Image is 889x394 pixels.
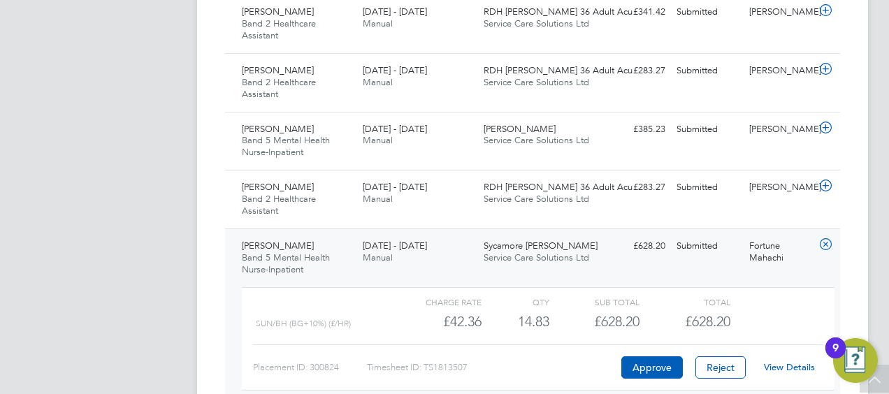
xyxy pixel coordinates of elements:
div: QTY [482,293,549,310]
span: Band 5 Mental Health Nurse-Inpatient [242,134,330,158]
div: [PERSON_NAME] [744,59,816,82]
div: 14.83 [482,310,549,333]
span: [DATE] - [DATE] [363,123,427,135]
span: RDH [PERSON_NAME] 36 Adult Acu… [484,6,642,17]
button: Approve [621,356,683,379]
div: Submitted [671,118,744,141]
span: Sun/BH (BG+10%) (£/HR) [256,319,351,328]
span: Service Care Solutions Ltd [484,76,589,88]
span: [PERSON_NAME] [242,240,314,251]
span: Manual [363,17,393,29]
div: 9 [832,348,839,366]
div: [PERSON_NAME] [744,1,816,24]
span: Manual [363,193,393,205]
div: [PERSON_NAME] [744,176,816,199]
div: [PERSON_NAME] [744,118,816,141]
span: Band 2 Healthcare Assistant [242,76,316,100]
span: [PERSON_NAME] [484,123,556,135]
div: Submitted [671,176,744,199]
div: Submitted [671,59,744,82]
span: Band 2 Healthcare Assistant [242,193,316,217]
div: Total [639,293,730,310]
span: £628.20 [685,313,730,330]
span: [PERSON_NAME] [242,6,314,17]
span: Service Care Solutions Ltd [484,134,589,146]
span: RDH [PERSON_NAME] 36 Adult Acu… [484,181,642,193]
span: [PERSON_NAME] [242,181,314,193]
span: [PERSON_NAME] [242,123,314,135]
span: RDH [PERSON_NAME] 36 Adult Acu… [484,64,642,76]
div: Submitted [671,1,744,24]
span: Sycamore [PERSON_NAME] [484,240,598,251]
span: [DATE] - [DATE] [363,240,427,251]
span: Band 2 Healthcare Assistant [242,17,316,41]
div: £628.20 [598,235,671,258]
div: £283.27 [598,176,671,199]
div: Timesheet ID: TS1813507 [367,356,618,379]
button: Open Resource Center, 9 new notifications [833,338,878,383]
span: [DATE] - [DATE] [363,64,427,76]
div: £341.42 [598,1,671,24]
div: Sub Total [549,293,639,310]
div: £283.27 [598,59,671,82]
a: View Details [764,361,815,373]
button: Reject [695,356,746,379]
div: £628.20 [549,310,639,333]
span: Manual [363,76,393,88]
span: [PERSON_NAME] [242,64,314,76]
span: Band 5 Mental Health Nurse-Inpatient [242,251,330,275]
div: Submitted [671,235,744,258]
span: [DATE] - [DATE] [363,6,427,17]
div: £385.23 [598,118,671,141]
div: Placement ID: 300824 [253,356,367,379]
span: Service Care Solutions Ltd [484,17,589,29]
span: Manual [363,251,393,263]
span: Service Care Solutions Ltd [484,193,589,205]
span: [DATE] - [DATE] [363,181,427,193]
span: Manual [363,134,393,146]
div: Fortune Mahachi [744,235,816,270]
div: £42.36 [391,310,482,333]
span: Service Care Solutions Ltd [484,251,589,263]
div: Charge rate [391,293,482,310]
